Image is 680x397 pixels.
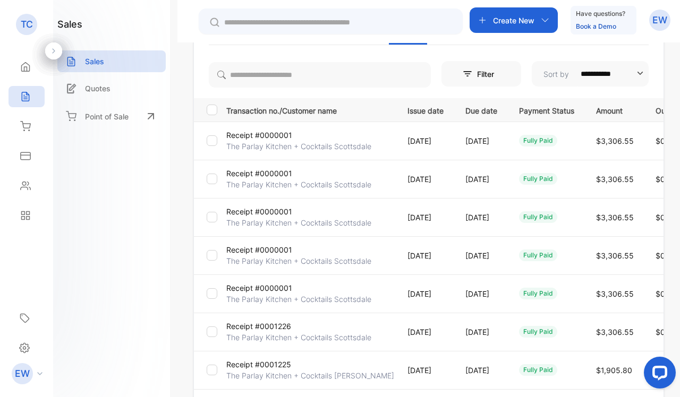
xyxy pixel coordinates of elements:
[407,103,444,116] p: Issue date
[465,288,497,299] p: [DATE]
[15,367,30,381] p: EW
[519,173,557,185] div: fully paid
[226,282,292,294] p: Receipt #0000001
[465,103,497,116] p: Due date
[596,103,634,116] p: Amount
[226,359,291,370] p: Receipt #0001225
[656,175,677,184] span: $0.00
[226,244,292,255] p: Receipt #0000001
[649,7,670,33] button: EW
[407,135,444,146] p: [DATE]
[470,7,558,33] button: Create New
[407,212,444,223] p: [DATE]
[596,251,634,260] span: $3,306.55
[407,250,444,261] p: [DATE]
[519,135,557,146] div: fully paid
[519,249,557,261] div: fully paid
[226,332,371,343] p: The Parlay Kitchen + Cocktails Scottsdale
[656,213,677,222] span: $0.00
[226,168,292,179] p: Receipt #0000001
[226,141,371,152] p: The Parlay Kitchen + Cocktails Scottsdale
[85,111,129,122] p: Point of Sale
[407,288,444,299] p: [DATE]
[543,68,569,80] p: Sort by
[596,136,634,145] span: $3,306.55
[465,365,497,376] p: [DATE]
[407,365,444,376] p: [DATE]
[656,327,677,336] span: $0.00
[576,8,625,19] p: Have questions?
[596,366,632,375] span: $1,905.80
[465,212,497,223] p: [DATE]
[465,250,497,261] p: [DATE]
[57,77,166,99] a: Quotes
[226,103,394,116] p: Transaction no./Customer name
[226,217,371,228] p: The Parlay Kitchen + Cocktails Scottsdale
[226,294,371,305] p: The Parlay Kitchen + Cocktails Scottsdale
[407,326,444,338] p: [DATE]
[532,61,649,87] button: Sort by
[519,326,557,338] div: fully paid
[85,83,110,94] p: Quotes
[465,326,497,338] p: [DATE]
[596,327,634,336] span: $3,306.55
[57,105,166,128] a: Point of Sale
[652,13,667,27] p: EW
[407,174,444,185] p: [DATE]
[226,130,292,141] p: Receipt #0000001
[85,56,104,67] p: Sales
[465,135,497,146] p: [DATE]
[519,288,557,299] div: fully paid
[226,179,371,190] p: The Parlay Kitchen + Cocktails Scottsdale
[596,289,634,298] span: $3,306.55
[226,370,394,381] p: The Parlay Kitchen + Cocktails [PERSON_NAME]
[21,18,33,31] p: TC
[519,211,557,223] div: fully paid
[493,15,534,26] p: Create New
[226,321,291,332] p: Receipt #0001226
[226,206,292,217] p: Receipt #0000001
[656,289,677,298] span: $0.00
[57,50,166,72] a: Sales
[519,364,557,376] div: fully paid
[635,352,680,397] iframe: LiveChat chat widget
[596,213,634,222] span: $3,306.55
[57,17,82,31] h1: sales
[656,136,677,145] span: $0.00
[465,174,497,185] p: [DATE]
[596,175,634,184] span: $3,306.55
[226,255,371,266] p: The Parlay Kitchen + Cocktails Scottsdale
[519,103,574,116] p: Payment Status
[576,22,616,30] a: Book a Demo
[656,251,677,260] span: $0.00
